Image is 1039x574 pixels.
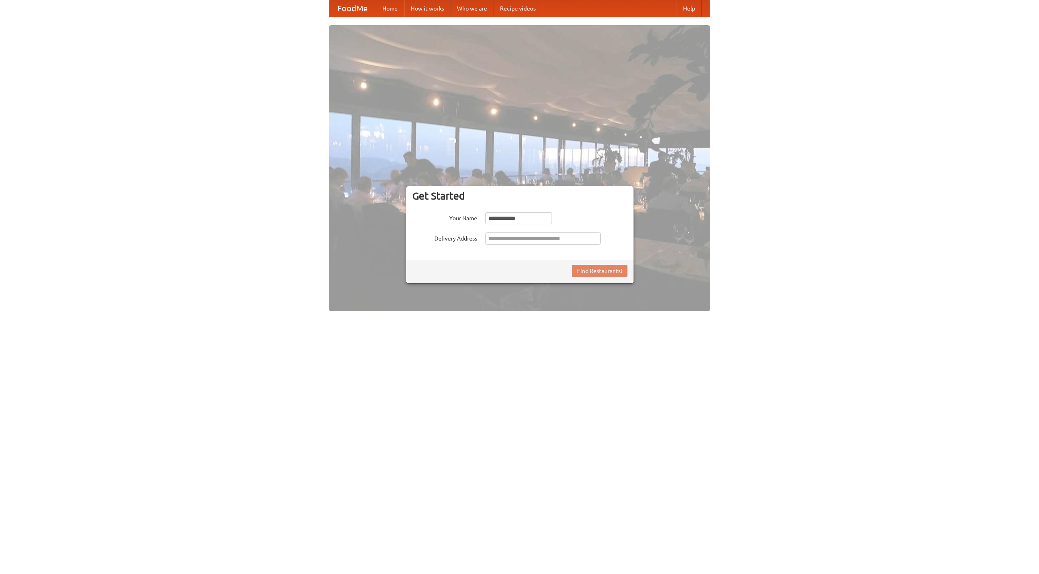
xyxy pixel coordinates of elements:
a: Help [677,0,702,17]
a: FoodMe [329,0,376,17]
h3: Get Started [412,190,627,202]
label: Delivery Address [412,232,477,243]
label: Your Name [412,212,477,222]
a: Who we are [451,0,494,17]
button: Find Restaurants! [572,265,627,277]
a: Recipe videos [494,0,542,17]
a: How it works [404,0,451,17]
a: Home [376,0,404,17]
